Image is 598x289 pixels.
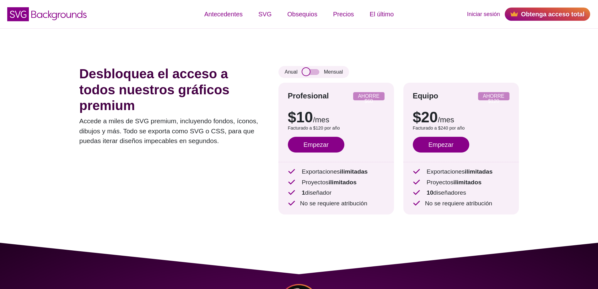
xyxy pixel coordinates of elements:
[427,168,465,175] font: Exportaciones
[313,115,329,124] font: /mes
[453,179,482,186] font: ilimitados
[302,168,340,175] font: Exportaciones
[413,125,465,131] font: Facturado a $240 por año
[197,5,251,24] a: Antecedentes
[413,109,438,125] font: $20
[521,11,585,18] font: Obtenga acceso total
[328,179,357,186] font: ilimitados
[204,11,243,18] font: Antecedentes
[333,11,354,18] font: Precios
[251,5,279,24] a: SVG
[433,189,466,196] font: diseñadores
[465,168,493,175] font: ilimitadas
[304,141,329,148] font: Empezar
[279,5,325,24] a: Obsequios
[288,109,313,125] font: $10
[302,179,328,186] font: Proyectos
[438,115,454,124] font: /mes
[325,5,362,24] a: Precios
[79,117,258,144] font: Accede a miles de SVG premium, incluyendo fondos, íconos, dibujos y más. Todo se exporta como SVG...
[285,69,298,75] font: Anual
[428,141,454,148] font: Empezar
[324,69,343,75] font: Mensual
[483,93,504,104] font: AHORRE $120
[362,5,402,24] a: El último
[370,11,394,18] font: El último
[288,125,340,131] font: Facturado a $120 por año
[287,11,317,18] font: Obsequios
[427,189,433,196] font: 10
[288,92,329,100] font: Profesional
[413,92,438,100] font: Equipo
[79,66,229,113] font: Desbloquea el acceso a todos nuestros gráficos premium
[288,137,344,153] a: Empezar
[505,8,590,21] a: Obtenga acceso total
[258,11,272,18] font: SVG
[340,168,368,175] font: ilimitadas
[467,10,500,19] a: Iniciar sesión
[300,200,367,207] font: No se requiere atribución
[467,11,500,17] font: Iniciar sesión
[302,189,305,196] font: 1
[427,179,453,186] font: Proyectos
[305,189,331,196] font: diseñador
[425,200,492,207] font: No se requiere atribución
[413,137,469,153] a: Empezar
[358,93,379,104] font: AHORRE $60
